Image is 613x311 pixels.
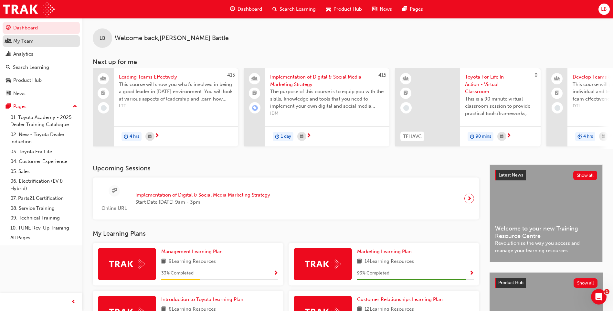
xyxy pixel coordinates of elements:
span: news-icon [6,91,11,97]
a: Management Learning Plan [161,248,225,255]
span: guage-icon [6,25,11,31]
span: calendar-icon [300,133,303,141]
span: book-icon [357,258,362,266]
span: Start Date: [DATE] 9am - 3pm [135,198,270,206]
span: Search Learning [280,5,316,13]
span: 0 [534,72,537,78]
a: 415Implementation of Digital & Social Media Marketing StrategyThe purpose of this course is to eq... [244,68,389,146]
span: next-icon [608,133,613,139]
a: Introduction to Toyota Learning Plan [161,296,246,303]
span: pages-icon [6,104,11,110]
span: Welcome to your new Training Resource Centre [495,225,597,240]
span: car-icon [6,78,11,83]
span: people-icon [555,75,559,83]
span: next-icon [306,133,311,139]
span: Implementation of Digital & Social Media Marketing Strategy [135,191,270,199]
span: 90 mins [476,133,491,140]
div: Search Learning [13,64,49,71]
a: Online URLImplementation of Digital & Social Media Marketing StrategyStart Date:[DATE] 9am - 3pm [98,183,474,215]
span: next-icon [154,133,159,139]
span: Welcome back , [PERSON_NAME] Battle [115,35,229,42]
a: 05. Sales [8,166,80,177]
span: This is a 90 minute virtual classroom session to provide practical tools/frameworks, behaviours a... [465,95,535,117]
span: Toyota For Life In Action - Virtual Classroom [465,73,535,95]
span: pages-icon [402,5,407,13]
img: Trak [109,259,145,269]
span: calendar-icon [148,133,152,141]
span: Introduction to Toyota Learning Plan [161,296,243,302]
span: next-icon [467,194,472,203]
a: Product HubShow all [495,278,597,288]
a: 10. TUNE Rev-Up Training [8,223,80,233]
a: Latest NewsShow allWelcome to your new Training Resource CentreRevolutionise the way you access a... [490,165,603,262]
span: up-icon [73,102,77,111]
button: Pages [3,101,80,113]
span: news-icon [372,5,377,13]
span: Latest News [499,172,523,178]
span: LB [100,35,105,42]
span: booktick-icon [555,89,559,98]
span: car-icon [326,5,331,13]
span: 1 [604,289,609,294]
span: Leading Teams Effectively [119,73,233,81]
div: Analytics [13,50,33,58]
a: 03. Toyota For Life [8,147,80,157]
span: The purpose of this course is to equip you with the skills, knowledge and tools that you need to ... [270,88,384,110]
a: 01. Toyota Academy - 2025 Dealer Training Catalogue [8,113,80,130]
span: chart-icon [6,51,11,57]
a: 02. New - Toyota Dealer Induction [8,130,80,147]
span: LTE [119,102,233,110]
a: guage-iconDashboard [225,3,267,16]
span: Product Hub [498,280,523,285]
span: 93 % Completed [357,270,389,277]
span: This course will show you what's involved in being a good leader in [DATE] environment. You will ... [119,81,233,103]
span: search-icon [6,65,10,70]
span: prev-icon [71,298,76,306]
span: learningRecordVerb_NONE-icon [555,105,560,111]
h3: Next up for me [82,58,613,66]
iframe: Intercom live chat [591,289,607,305]
span: people-icon [252,75,257,83]
button: DashboardMy TeamAnalyticsSearch LearningProduct HubNews [3,21,80,101]
a: My Team [3,35,80,47]
span: Pages [410,5,423,13]
a: 06. Electrification (EV & Hybrid) [8,176,80,193]
a: Product Hub [3,74,80,86]
a: 07. Parts21 Certification [8,193,80,203]
a: car-iconProduct Hub [321,3,367,16]
span: Management Learning Plan [161,249,223,254]
span: 9 Learning Resources [169,258,216,266]
span: booktick-icon [101,89,106,98]
span: guage-icon [230,5,235,13]
a: 415Leading Teams EffectivelyThis course will show you what's involved in being a good leader in [... [93,68,238,146]
a: search-iconSearch Learning [267,3,321,16]
span: calendar-icon [602,133,605,141]
span: 415 [378,72,386,78]
span: learningRecordVerb_ENROLL-icon [252,105,258,111]
a: Marketing Learning Plan [357,248,414,255]
span: book-icon [161,258,166,266]
div: News [13,90,26,97]
a: Latest NewsShow all [495,170,597,180]
a: 08. Service Training [8,203,80,213]
h3: My Learning Plans [93,230,479,237]
div: My Team [13,38,34,45]
a: pages-iconPages [397,3,428,16]
span: IDM [270,110,384,117]
a: news-iconNews [367,3,397,16]
span: 415 [227,72,235,78]
a: 0TFLIAVCToyota For Life In Action - Virtual ClassroomThis is a 90 minute virtual classroom sessio... [395,68,541,146]
img: Trak [305,259,341,269]
img: Trak [3,2,55,16]
span: News [380,5,392,13]
a: 04. Customer Experience [8,156,80,166]
div: Pages [13,103,26,110]
span: TFLIAVC [403,133,422,140]
a: Search Learning [3,61,80,73]
span: 14 Learning Resources [365,258,414,266]
span: 4 hrs [130,133,139,140]
a: Customer Relationships Learning Plan [357,296,445,303]
span: Dashboard [238,5,262,13]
